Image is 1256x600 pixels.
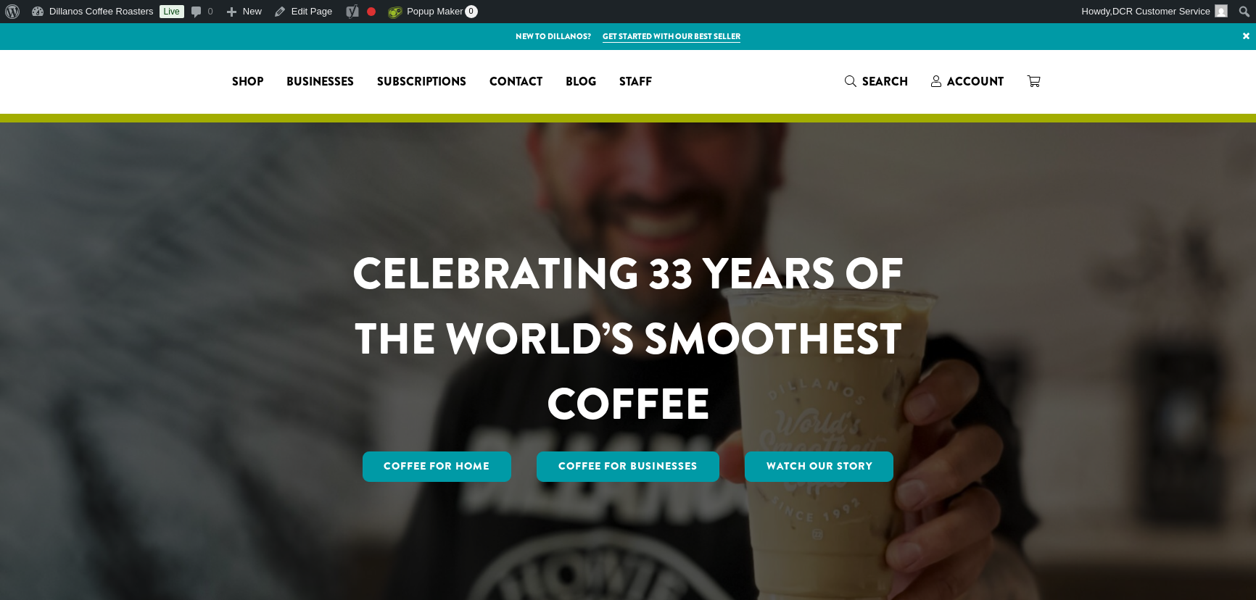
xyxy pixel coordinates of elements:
span: Contact [489,73,542,91]
span: Shop [232,73,263,91]
span: Search [862,73,908,90]
div: Focus keyphrase not set [367,7,376,16]
a: Get started with our best seller [603,30,740,43]
span: Account [947,73,1004,90]
a: Staff [608,70,664,93]
a: Search [833,70,920,93]
span: DCR Customer Service [1112,6,1210,17]
a: Live [160,5,184,18]
span: Subscriptions [377,73,466,91]
a: × [1236,23,1256,49]
a: Coffee For Businesses [537,451,719,482]
span: Businesses [286,73,354,91]
span: 0 [465,5,478,18]
a: Watch Our Story [745,451,894,482]
span: Blog [566,73,596,91]
h1: CELEBRATING 33 YEARS OF THE WORLD’S SMOOTHEST COFFEE [310,241,946,437]
a: Shop [220,70,275,93]
a: Coffee for Home [363,451,512,482]
span: Staff [619,73,652,91]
